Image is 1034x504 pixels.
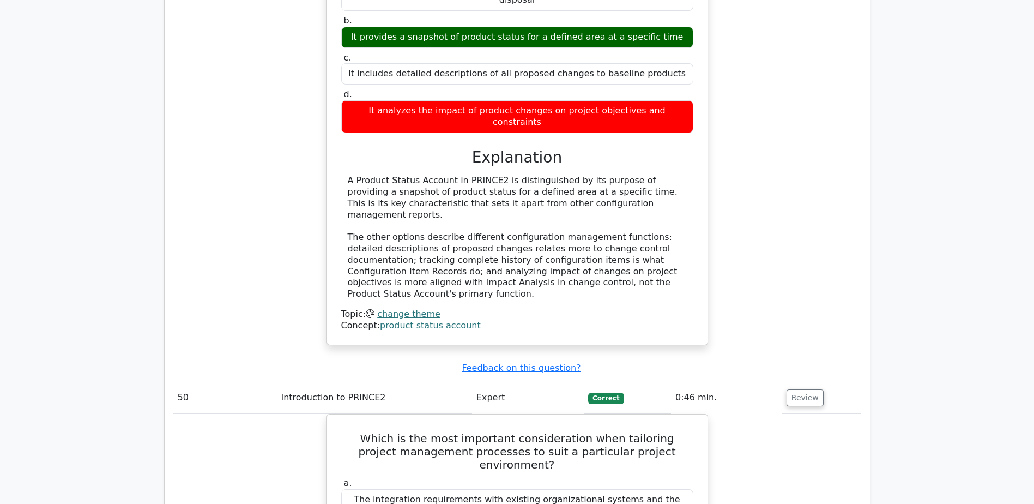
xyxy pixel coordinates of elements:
td: Introduction to PRINCE2 [276,382,471,413]
a: Feedback on this question? [462,363,581,373]
td: 50 [173,382,277,413]
span: d. [344,89,352,99]
h5: Which is the most important consideration when tailoring project management processes to suit a p... [340,432,694,471]
td: 0:46 min. [671,382,782,413]
span: a. [344,478,352,488]
div: It provides a snapshot of product status for a defined area at a specific time [341,27,693,48]
button: Review [787,389,824,406]
a: product status account [380,320,481,331]
td: Expert [472,382,584,413]
span: Correct [588,393,624,404]
a: change theme [377,309,440,319]
h3: Explanation [348,148,687,167]
div: It includes detailed descriptions of all proposed changes to baseline products [341,63,693,85]
div: It analyzes the impact of product changes on project objectives and constraints [341,100,693,133]
span: c. [344,52,352,63]
div: A Product Status Account in PRINCE2 is distinguished by its purpose of providing a snapshot of pr... [348,175,687,300]
div: Concept: [341,320,693,332]
div: Topic: [341,309,693,320]
span: b. [344,15,352,26]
